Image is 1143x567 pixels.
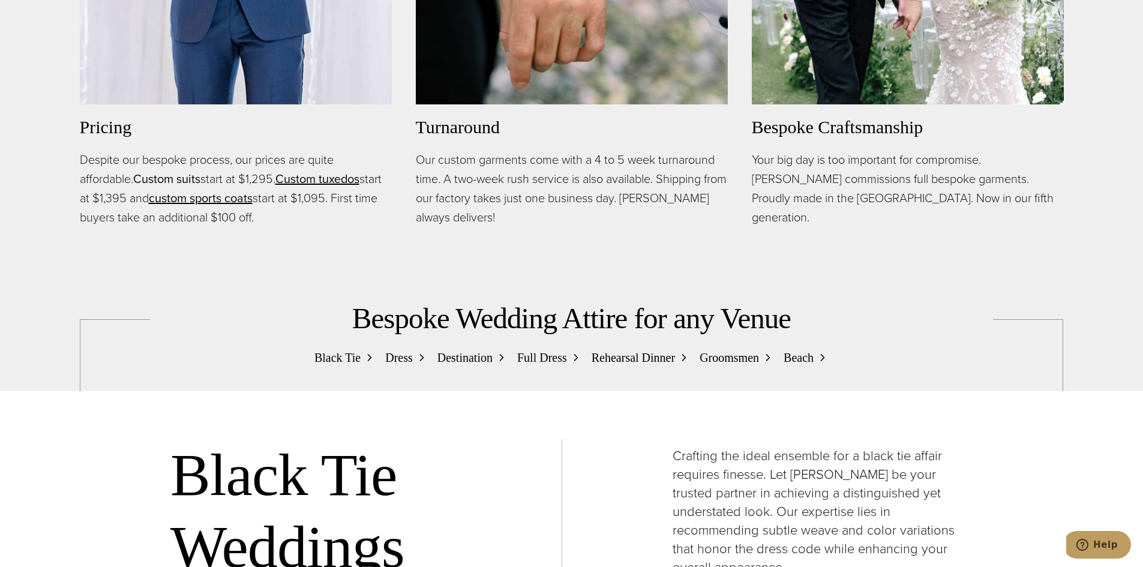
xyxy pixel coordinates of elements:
[416,150,728,227] p: Our custom garments come with a 4 to 5 week turnaround time. A two-week rush service is also avai...
[517,348,582,367] a: Full Dress
[80,150,392,227] p: Despite our bespoke process, our prices are quite affordable. start at $1,295. start at $1,395 an...
[416,114,728,140] h3: Turnaround
[784,348,814,367] span: Beach
[752,150,1064,227] p: Your big day is too important for compromise. [PERSON_NAME] commissions full bespoke garments. Pr...
[133,170,200,188] a: Custom suits
[385,348,413,367] span: Dress
[314,348,361,367] span: Black Tie
[752,114,1064,140] h3: Bespoke Craftsmanship
[592,348,690,367] a: Rehearsal Dinner
[275,170,359,188] a: Custom tuxedos
[700,348,759,367] span: Groomsmen
[116,301,1028,337] h2: Bespoke Wedding Attire for any Venue
[700,348,774,367] a: Groomsmen
[80,114,392,140] h3: Pricing
[437,348,508,367] a: Destination
[592,348,675,367] span: Rehearsal Dinner
[517,348,567,367] span: Full Dress
[1066,531,1131,561] iframe: Opens a widget where you can chat to one of our agents
[784,348,829,367] a: Beach
[314,348,376,367] a: Black Tie
[437,348,493,367] span: Destination
[149,189,253,207] a: custom sports coats
[385,348,428,367] a: Dress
